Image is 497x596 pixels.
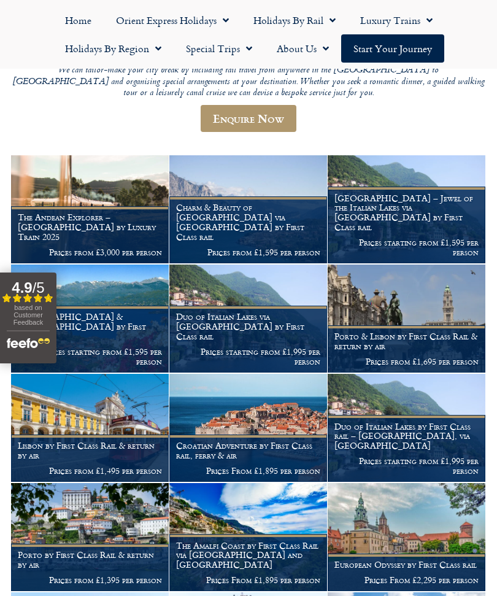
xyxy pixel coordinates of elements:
[11,155,169,264] a: The Andean Explorer – [GEOGRAPHIC_DATA] by Luxury Train 2025 Prices from £3,000 per person
[176,541,320,570] h1: The Amalfi Coast by First Class Rail via [GEOGRAPHIC_DATA] and [GEOGRAPHIC_DATA]
[201,105,296,132] a: Enquire Now
[334,357,479,366] p: Prices from £1,695 per person
[334,575,479,585] p: Prices From £2,295 per person
[328,155,486,264] a: [GEOGRAPHIC_DATA] – Jewel of the Italian Lakes via [GEOGRAPHIC_DATA] by First Class rail Prices s...
[334,422,479,451] h1: Duo of Italian Lakes by First Class rail – [GEOGRAPHIC_DATA], via [GEOGRAPHIC_DATA]
[334,456,479,476] p: Prices starting from £1,995 per person
[241,6,348,34] a: Holidays by Rail
[6,6,491,63] nav: Menu
[18,312,162,341] h1: [GEOGRAPHIC_DATA] & [GEOGRAPHIC_DATA] by First Class rail
[176,347,320,366] p: Prices starting from £1,995 per person
[341,34,444,63] a: Start your Journey
[11,65,486,99] p: We can tailor-make your city break by including rail travel from anywhere in the [GEOGRAPHIC_DATA...
[174,34,264,63] a: Special Trips
[176,441,320,460] h1: Croatian Adventure by First Class rail, ferry & air
[18,575,162,585] p: Prices from £1,395 per person
[328,265,486,373] a: Porto & Lisbon by First Class Rail & return by air Prices from £1,695 per person
[18,441,162,460] h1: Lisbon by First Class Rail & return by air
[348,6,445,34] a: Luxury Trains
[53,6,104,34] a: Home
[169,155,328,264] a: Charm & Beauty of [GEOGRAPHIC_DATA] via [GEOGRAPHIC_DATA] by First Class rail Prices from £1,595 ...
[334,193,479,232] h1: [GEOGRAPHIC_DATA] – Jewel of the Italian Lakes via [GEOGRAPHIC_DATA] by First Class rail
[264,34,341,63] a: About Us
[18,466,162,476] p: Prices from £1,495 per person
[53,34,174,63] a: Holidays by Region
[18,212,162,241] h1: The Andean Explorer – [GEOGRAPHIC_DATA] by Luxury Train 2025
[334,560,479,570] h1: European Odyssey by First Class rail
[328,483,486,592] a: European Odyssey by First Class rail Prices From £2,295 per person
[11,483,169,592] a: Porto by First Class Rail & return by air Prices from £1,395 per person
[18,247,162,257] p: Prices from £3,000 per person
[328,374,486,482] a: Duo of Italian Lakes by First Class rail – [GEOGRAPHIC_DATA], via [GEOGRAPHIC_DATA] Prices starti...
[18,347,162,366] p: Prices starting from £1,595 per person
[104,6,241,34] a: Orient Express Holidays
[176,466,320,476] p: Prices From £1,895 per person
[18,550,162,570] h1: Porto by First Class Rail & return by air
[334,331,479,351] h1: Porto & Lisbon by First Class Rail & return by air
[169,265,328,373] a: Duo of Italian Lakes via [GEOGRAPHIC_DATA] by First Class rail Prices starting from £1,995 per pe...
[176,312,320,341] h1: Duo of Italian Lakes via [GEOGRAPHIC_DATA] by First Class rail
[169,483,328,592] a: The Amalfi Coast by First Class Rail via [GEOGRAPHIC_DATA] and [GEOGRAPHIC_DATA] Prices From £1,8...
[11,265,169,373] a: [GEOGRAPHIC_DATA] & [GEOGRAPHIC_DATA] by First Class rail Prices starting from £1,595 per person
[176,247,320,257] p: Prices from £1,595 per person
[11,374,169,482] a: Lisbon by First Class Rail & return by air Prices from £1,495 per person
[176,203,320,241] h1: Charm & Beauty of [GEOGRAPHIC_DATA] via [GEOGRAPHIC_DATA] by First Class rail
[176,575,320,585] p: Prices From £1,895 per person
[169,374,328,482] a: Croatian Adventure by First Class rail, ferry & air Prices From £1,895 per person
[334,238,479,257] p: Prices starting from £1,595 per person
